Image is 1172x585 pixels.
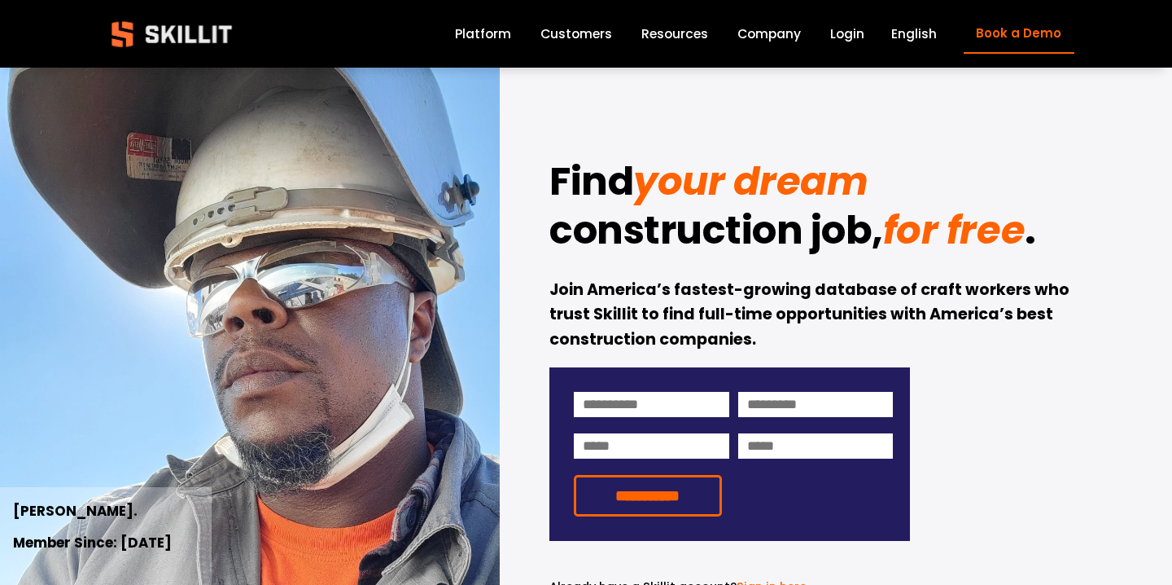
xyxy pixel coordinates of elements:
[891,24,937,43] span: English
[883,203,1025,257] em: for free
[641,24,708,43] span: Resources
[964,14,1074,54] a: Book a Demo
[98,10,246,59] img: Skillit
[540,23,612,45] a: Customers
[549,203,883,257] strong: construction job,
[13,501,138,521] strong: [PERSON_NAME].
[641,23,708,45] a: folder dropdown
[549,154,633,209] strong: Find
[891,23,937,45] div: language picker
[13,533,172,552] strong: Member Since: [DATE]
[1025,203,1036,257] strong: .
[737,23,801,45] a: Company
[549,279,1073,350] strong: Join America’s fastest-growing database of craft workers who trust Skillit to find full-time oppo...
[455,23,511,45] a: Platform
[633,154,868,209] em: your dream
[830,23,864,45] a: Login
